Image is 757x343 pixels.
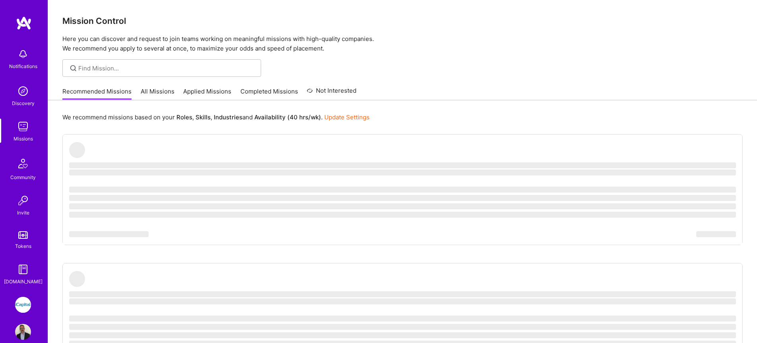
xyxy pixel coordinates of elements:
[324,113,370,121] a: Update Settings
[15,193,31,209] img: Invite
[307,86,356,100] a: Not Interested
[15,297,31,313] img: iCapital: Building an Alternative Investment Marketplace
[141,87,174,100] a: All Missions
[13,324,33,340] a: User Avatar
[62,113,370,121] p: We recommend missions based on your , , and .
[18,231,28,239] img: tokens
[196,113,211,121] b: Skills
[16,16,32,30] img: logo
[254,113,321,121] b: Availability (40 hrs/wk)
[69,64,78,73] i: icon SearchGrey
[15,261,31,277] img: guide book
[9,62,37,70] div: Notifications
[15,83,31,99] img: discovery
[78,64,255,72] input: Find Mission...
[4,277,43,286] div: [DOMAIN_NAME]
[13,297,33,313] a: iCapital: Building an Alternative Investment Marketplace
[62,16,743,26] h3: Mission Control
[62,34,743,53] p: Here you can discover and request to join teams working on meaningful missions with high-quality ...
[240,87,298,100] a: Completed Missions
[176,113,192,121] b: Roles
[17,209,29,217] div: Invite
[15,119,31,134] img: teamwork
[12,99,35,107] div: Discovery
[62,87,132,100] a: Recommended Missions
[183,87,231,100] a: Applied Missions
[10,173,36,181] div: Community
[14,134,33,143] div: Missions
[15,46,31,62] img: bell
[15,242,31,250] div: Tokens
[14,154,33,173] img: Community
[214,113,242,121] b: Industries
[15,324,31,340] img: User Avatar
